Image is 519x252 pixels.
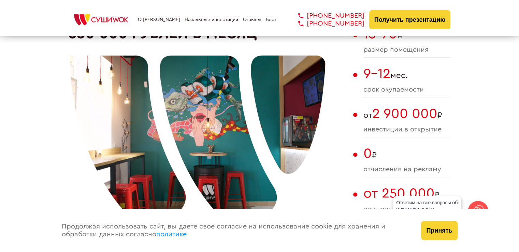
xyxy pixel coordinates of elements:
[138,17,180,22] a: О [PERSON_NAME]
[363,147,372,160] span: 0
[363,66,451,82] span: мес.
[55,209,415,252] div: Продолжая использовать сайт, вы даете свое согласие на использование cookie для хранения и обрабо...
[69,12,133,27] img: СУШИWOK
[372,107,437,121] span: 2 900 000
[156,231,187,238] a: политике
[393,196,461,221] div: Ответим на все вопросы об открытии вашего [PERSON_NAME]!
[369,10,451,29] button: Получить презентацию
[363,187,435,200] span: от 250 000
[266,17,277,22] a: Блог
[363,106,451,122] span: от ₽
[243,17,261,22] a: Отзывы
[363,67,390,81] span: 9-12
[288,12,364,20] a: [PHONE_NUMBER]
[363,86,451,94] span: cрок окупаемости
[363,46,451,54] span: размер помещения
[421,221,457,240] button: Принять
[363,126,451,133] span: инвестиции в открытие
[363,186,451,201] span: ₽
[363,146,451,161] span: ₽
[363,205,451,237] span: паушальный взнос (единоразовый платеж). Зависит от региона
[288,20,364,28] a: [PHONE_NUMBER]
[185,17,238,22] a: Начальные инвестиции
[363,166,451,173] span: отчисления на рекламу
